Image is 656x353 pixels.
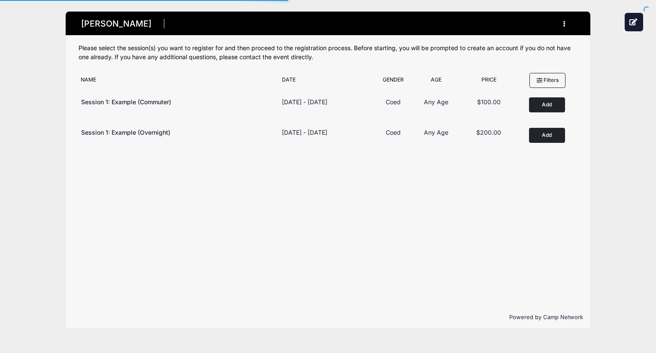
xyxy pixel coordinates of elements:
[477,98,501,106] span: $100.00
[414,76,459,88] div: Age
[424,98,448,106] span: Any Age
[476,129,501,136] span: $200.00
[459,76,519,88] div: Price
[386,129,401,136] span: Coed
[79,44,578,62] div: Please select the session(s) you want to register for and then proceed to the registration proces...
[81,129,170,136] span: Session 1: Example (Overnight)
[73,313,583,322] p: Powered by Camp Network
[79,16,154,31] h1: [PERSON_NAME]
[373,76,414,88] div: Gender
[529,97,565,112] button: Add
[76,76,278,88] div: Name
[81,98,171,106] span: Session 1: Example (Commuter)
[529,128,565,143] button: Add
[529,73,565,87] button: Filters
[424,129,448,136] span: Any Age
[282,128,327,137] div: [DATE] - [DATE]
[282,97,327,106] div: [DATE] - [DATE]
[386,98,401,106] span: Coed
[278,76,373,88] div: Date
